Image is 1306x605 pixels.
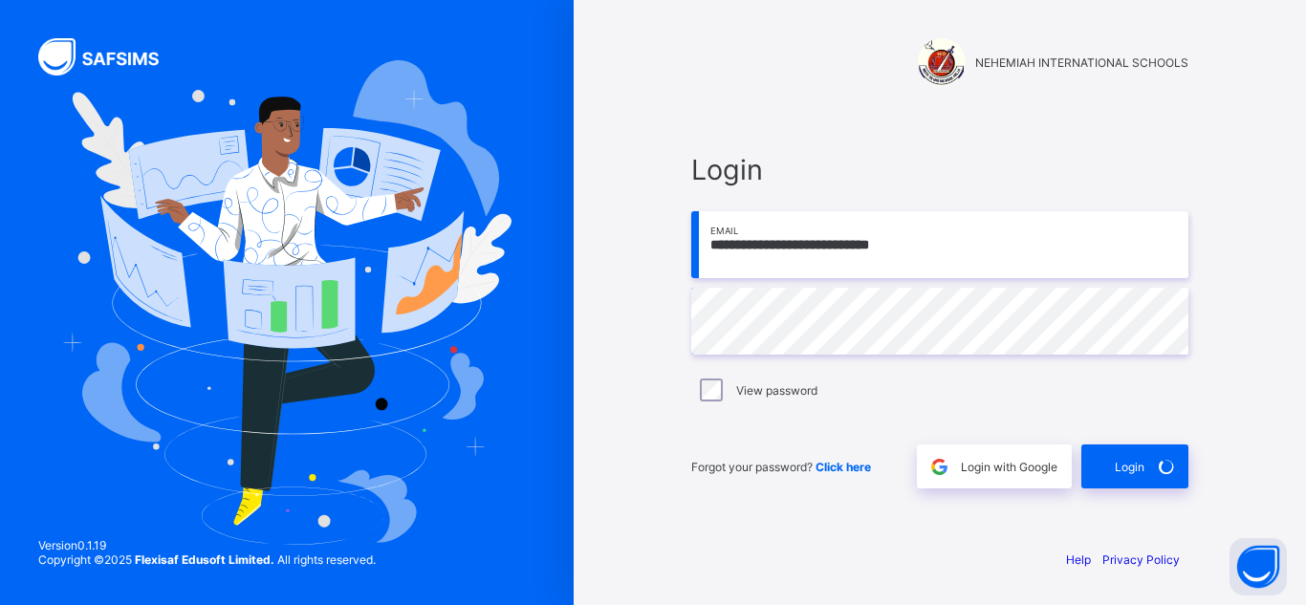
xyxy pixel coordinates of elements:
[135,552,274,567] strong: Flexisaf Edusoft Limited.
[62,60,512,544] img: Hero Image
[736,383,817,398] label: View password
[975,55,1188,70] span: NEHEMIAH INTERNATIONAL SCHOOLS
[691,460,871,474] span: Forgot your password?
[38,552,376,567] span: Copyright © 2025 All rights reserved.
[691,153,1188,186] span: Login
[1115,460,1144,474] span: Login
[38,538,376,552] span: Version 0.1.19
[38,38,182,76] img: SAFSIMS Logo
[816,460,871,474] a: Click here
[928,456,950,478] img: google.396cfc9801f0270233282035f929180a.svg
[1102,552,1180,567] a: Privacy Policy
[1066,552,1091,567] a: Help
[1230,538,1287,595] button: Open asap
[961,460,1057,474] span: Login with Google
